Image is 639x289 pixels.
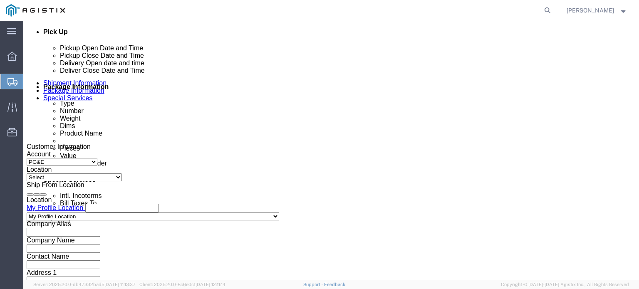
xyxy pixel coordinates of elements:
[139,282,225,287] span: Client: 2025.20.0-8c6e0cf
[566,5,628,15] button: [PERSON_NAME]
[196,282,225,287] span: [DATE] 12:11:14
[104,282,136,287] span: [DATE] 11:13:37
[6,4,65,17] img: logo
[567,6,614,15] span: Rayna Wallace
[23,21,639,280] iframe: FS Legacy Container
[501,281,629,288] span: Copyright © [DATE]-[DATE] Agistix Inc., All Rights Reserved
[324,282,345,287] a: Feedback
[303,282,324,287] a: Support
[33,282,136,287] span: Server: 2025.20.0-db47332bad5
